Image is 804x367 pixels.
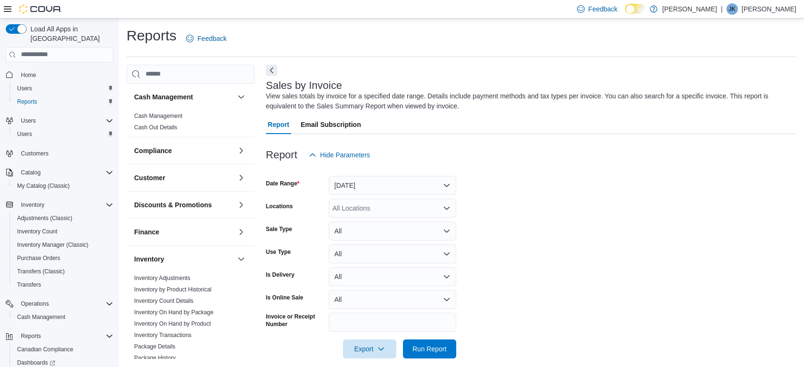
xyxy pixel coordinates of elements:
[329,290,456,309] button: All
[266,248,291,256] label: Use Type
[182,29,230,48] a: Feedback
[13,344,113,355] span: Canadian Compliance
[17,115,113,126] span: Users
[27,24,113,43] span: Load All Apps in [GEOGRAPHIC_DATA]
[134,124,177,131] a: Cash Out Details
[13,226,61,237] a: Inventory Count
[17,330,113,342] span: Reports
[588,4,618,14] span: Feedback
[134,275,190,281] a: Inventory Adjustments
[266,65,277,76] button: Next
[21,300,49,308] span: Operations
[13,128,36,140] a: Users
[13,252,113,264] span: Purchase Orders
[10,265,117,278] button: Transfers (Classic)
[10,343,117,356] button: Canadian Compliance
[13,252,64,264] a: Purchase Orders
[10,82,117,95] button: Users
[266,271,294,279] label: Is Delivery
[197,34,226,43] span: Feedback
[10,127,117,141] button: Users
[17,214,72,222] span: Adjustments (Classic)
[349,339,391,358] span: Export
[13,83,113,94] span: Users
[134,113,182,119] a: Cash Management
[134,254,234,264] button: Inventory
[134,146,234,155] button: Compliance
[266,294,304,301] label: Is Online Sale
[625,4,645,14] input: Dark Mode
[320,150,370,160] span: Hide Parameters
[2,297,117,310] button: Operations
[235,226,247,238] button: Finance
[21,117,36,125] span: Users
[13,266,113,277] span: Transfers (Classic)
[134,343,176,350] a: Package Details
[134,286,212,293] a: Inventory by Product Historical
[742,3,796,15] p: [PERSON_NAME]
[13,180,74,192] a: My Catalog (Classic)
[412,344,447,354] span: Run Report
[443,204,451,212] button: Open list of options
[17,98,37,106] span: Reports
[21,332,41,340] span: Reports
[17,330,45,342] button: Reports
[13,344,77,355] a: Canadian Compliance
[17,182,70,190] span: My Catalog (Classic)
[17,69,113,81] span: Home
[10,251,117,265] button: Purchase Orders
[17,167,44,178] button: Catalog
[2,114,117,127] button: Users
[134,173,165,183] h3: Customer
[17,298,113,309] span: Operations
[13,180,113,192] span: My Catalog (Classic)
[13,239,92,251] a: Inventory Manager (Classic)
[662,3,717,15] p: [PERSON_NAME]
[726,3,738,15] div: Justin Keen
[10,212,117,225] button: Adjustments (Classic)
[13,212,113,224] span: Adjustments (Classic)
[19,4,62,14] img: Cova
[329,176,456,195] button: [DATE]
[266,91,792,111] div: View sales totals by invoice for a specified date range. Details include payment methods and tax ...
[134,92,193,102] h3: Cash Management
[17,346,73,353] span: Canadian Compliance
[17,199,113,211] span: Inventory
[235,91,247,103] button: Cash Management
[134,227,159,237] h3: Finance
[134,355,176,361] a: Package History
[134,298,194,304] a: Inventory Count Details
[235,145,247,156] button: Compliance
[266,313,325,328] label: Invoice or Receipt Number
[403,339,456,358] button: Run Report
[329,222,456,241] button: All
[343,339,396,358] button: Export
[17,167,113,178] span: Catalog
[134,309,214,316] a: Inventory On Hand by Package
[17,298,53,309] button: Operations
[127,26,176,45] h1: Reports
[17,281,41,289] span: Transfers
[235,199,247,211] button: Discounts & Promotions
[17,115,39,126] button: Users
[134,320,211,327] a: Inventory On Hand by Product
[134,354,176,362] span: Package History
[134,112,182,120] span: Cash Management
[301,115,361,134] span: Email Subscription
[127,110,255,137] div: Cash Management
[266,180,300,187] label: Date Range
[729,3,735,15] span: JK
[305,145,374,164] button: Hide Parameters
[10,179,117,193] button: My Catalog (Classic)
[134,200,234,210] button: Discounts & Promotions
[13,239,113,251] span: Inventory Manager (Classic)
[21,71,36,79] span: Home
[13,279,113,290] span: Transfers
[17,228,58,235] span: Inventory Count
[13,96,41,107] a: Reports
[721,3,723,15] p: |
[13,128,113,140] span: Users
[134,254,164,264] h3: Inventory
